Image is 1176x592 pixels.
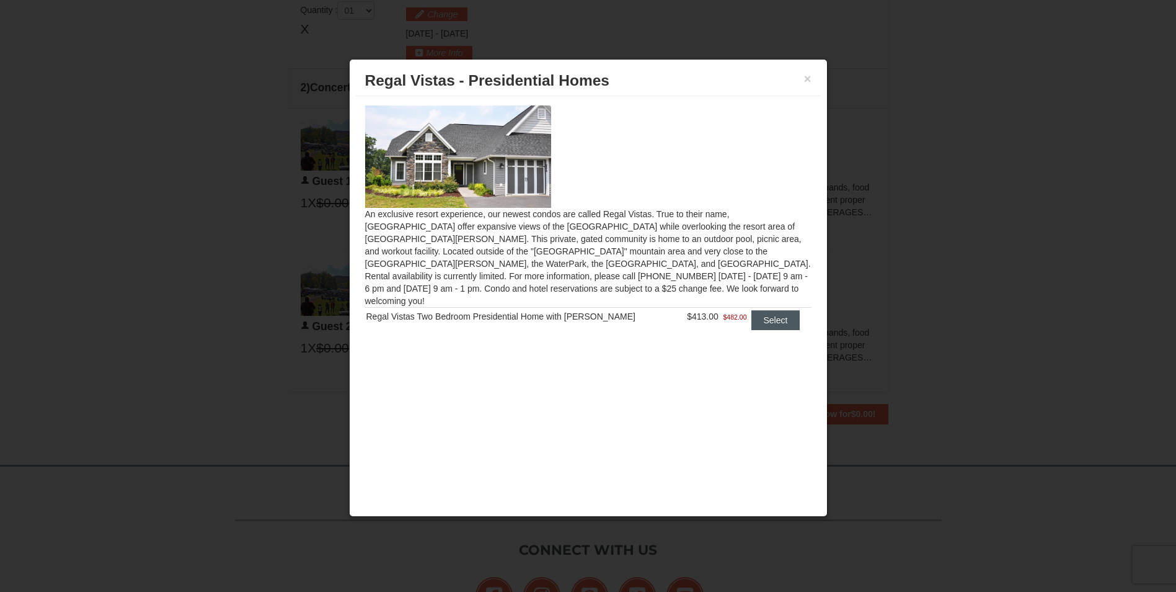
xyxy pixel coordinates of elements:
img: 19218991-1-902409a9.jpg [365,105,551,207]
span: $413.00 [687,312,718,321]
button: Select [751,310,800,330]
button: × [804,73,811,85]
div: Regal Vistas Two Bedroom Presidential Home with [PERSON_NAME] [366,310,676,323]
span: $482.00 [723,311,747,323]
span: Regal Vistas - Presidential Homes [365,72,609,89]
div: An exclusive resort experience, our newest condos are called Regal Vistas. True to their name, [G... [356,96,821,354]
